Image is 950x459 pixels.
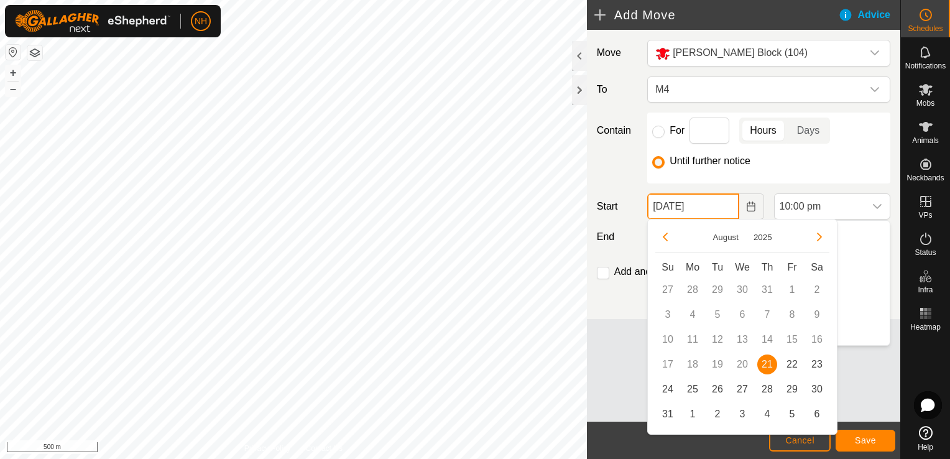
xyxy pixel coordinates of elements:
span: 3 [732,404,752,424]
span: Sa [811,262,823,272]
span: 28 [757,379,777,399]
label: Move [592,40,642,67]
img: Gallagher Logo [15,10,170,32]
label: Add another scheduled move [614,267,744,277]
span: Notifications [905,62,946,70]
button: Choose Month [708,230,744,244]
td: 18 [680,352,705,377]
td: 1 [780,277,805,302]
td: 1 [680,402,705,427]
td: 21 [755,352,780,377]
label: To [592,76,642,103]
td: 2 [705,402,730,427]
a: Help [901,421,950,456]
span: Heatmap [910,323,941,331]
label: For [670,126,685,136]
span: 4 [757,404,777,424]
span: Th [762,262,773,272]
td: 30 [805,377,829,402]
span: Mobs [916,100,934,107]
button: Reset Map [6,45,21,60]
span: 31 [658,404,678,424]
div: dropdown trigger [865,194,890,219]
span: Status [915,249,936,256]
span: 27 [732,379,752,399]
td: 26 [705,377,730,402]
td: 13 [730,327,755,352]
button: Choose Year [749,230,777,244]
td: 10 [655,327,680,352]
td: 17 [655,352,680,377]
span: 22 [782,355,802,374]
span: 5 [782,404,802,424]
span: Days [797,123,819,138]
button: Choose Date [739,193,764,220]
span: Infra [918,286,933,294]
td: 29 [780,377,805,402]
td: 16 [805,327,829,352]
button: Map Layers [27,45,42,60]
button: Previous Month [655,227,675,247]
td: 14 [755,327,780,352]
label: End [592,229,642,244]
span: Schedules [908,25,943,32]
span: 30 [807,379,827,399]
td: 4 [755,402,780,427]
td: 7 [755,302,780,327]
td: 22 [780,352,805,377]
span: 29 [782,379,802,399]
td: 31 [655,402,680,427]
span: 24 [658,379,678,399]
button: Next Month [809,227,829,247]
span: 1 [683,404,703,424]
td: 5 [780,402,805,427]
span: VPs [918,211,932,219]
td: 24 [655,377,680,402]
div: dropdown trigger [862,40,887,66]
td: 25 [680,377,705,402]
a: Contact Us [306,443,343,454]
td: 3 [655,302,680,327]
td: 11 [680,327,705,352]
td: 3 [730,402,755,427]
td: 9 [805,302,829,327]
span: Fr [788,262,797,272]
td: 28 [755,377,780,402]
button: – [6,81,21,96]
span: Moores Block [650,40,862,66]
span: We [735,262,750,272]
a: Privacy Policy [244,443,291,454]
span: 10:00 pm [775,194,865,219]
span: NH [195,15,207,28]
span: M4 [650,77,862,102]
td: 6 [805,402,829,427]
td: 6 [730,302,755,327]
span: 26 [708,379,727,399]
span: Help [918,443,933,451]
td: 23 [805,352,829,377]
td: 2 [805,277,829,302]
span: Su [662,262,674,272]
td: 20 [730,352,755,377]
td: 19 [705,352,730,377]
td: 4 [680,302,705,327]
span: Cancel [785,435,814,445]
span: [PERSON_NAME] Block (104) [673,47,808,58]
span: Mo [686,262,699,272]
div: dropdown trigger [862,77,887,102]
span: 2 [708,404,727,424]
label: Start [592,199,642,214]
span: Neckbands [906,174,944,182]
button: + [6,65,21,80]
span: Hours [750,123,777,138]
label: Until further notice [670,156,750,166]
td: 12 [705,327,730,352]
span: Save [855,435,876,445]
div: Advice [838,7,900,22]
span: 23 [807,355,827,374]
td: 28 [680,277,705,302]
span: 21 [757,355,777,374]
span: 6 [807,404,827,424]
td: 27 [730,377,755,402]
span: 25 [683,379,703,399]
